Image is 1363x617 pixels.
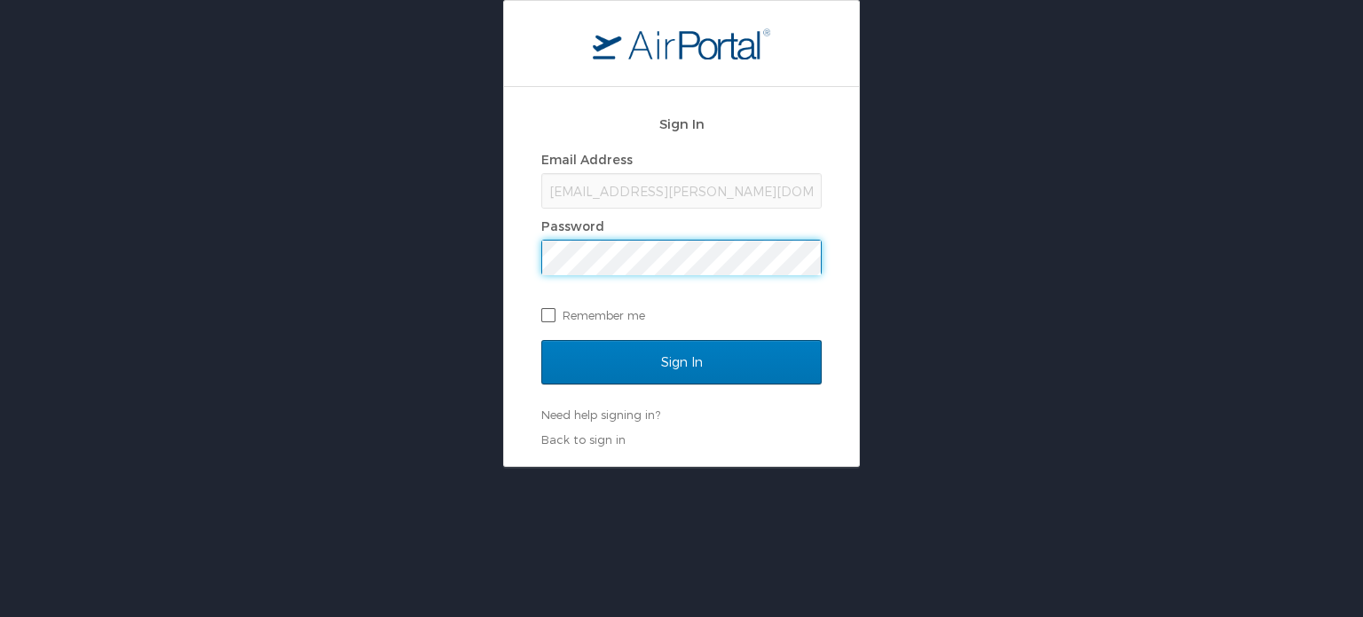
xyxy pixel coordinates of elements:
label: Password [541,218,604,233]
input: Sign In [541,340,822,384]
h2: Sign In [541,114,822,134]
a: Back to sign in [541,432,626,447]
img: logo [593,28,770,59]
label: Remember me [541,302,822,328]
a: Need help signing in? [541,407,660,422]
label: Email Address [541,152,633,167]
